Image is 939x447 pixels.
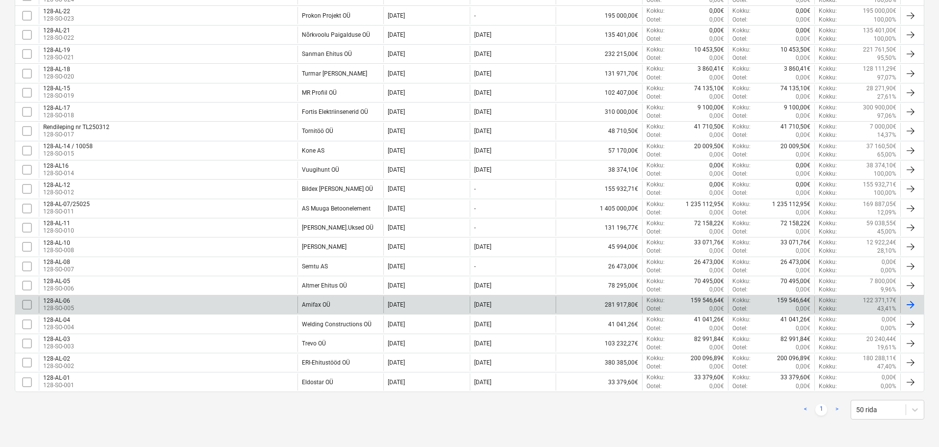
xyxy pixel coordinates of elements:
p: 10 453,50€ [780,46,810,54]
div: - [474,224,476,231]
div: Fortis Elektriinsenerid OÜ [302,108,368,115]
p: 0,00€ [709,189,724,197]
div: Vuugihunt OÜ [302,166,339,173]
p: 9,96% [881,286,896,294]
p: 0,00€ [709,16,724,24]
div: 155 932,71€ [556,181,642,197]
p: Kokku : [819,161,837,170]
div: 45 994,00€ [556,238,642,255]
p: 26 473,00€ [694,258,724,266]
p: Ootel : [732,35,748,43]
div: 310 000,00€ [556,104,642,120]
div: [DATE] [474,147,491,154]
div: 128-AL-11 [43,220,74,227]
p: Kokku : [732,181,751,189]
p: 128-SO-014 [43,169,74,178]
p: 0,00% [881,266,896,275]
div: 128-AL-17 [43,105,74,111]
p: Ootel : [646,189,662,197]
p: 0,00€ [796,16,810,24]
div: Kone AS [302,147,324,154]
p: 43,41% [877,305,896,313]
p: 27,61% [877,93,896,101]
div: [DATE] [474,70,491,77]
div: [DATE] [388,282,405,289]
p: Kokku : [819,104,837,112]
p: Kokku : [646,65,665,73]
p: 128-SO-021 [43,53,74,62]
div: [DATE] [474,51,491,57]
p: 169 887,05€ [863,200,896,209]
p: 0,00€ [709,266,724,275]
div: 128-AL16 [43,162,74,169]
p: Ootel : [732,286,748,294]
p: Kokku : [819,286,837,294]
p: 28 271,90€ [866,84,896,93]
p: Kokku : [819,277,837,286]
p: Kokku : [819,54,837,62]
div: 41 041,26€ [556,316,642,332]
div: 128-AL-07/25025 [43,201,90,208]
p: Ootel : [732,93,748,101]
div: [DATE] [388,243,405,250]
div: [DATE] [474,108,491,115]
p: 0,00€ [796,151,810,159]
p: 0,00€ [709,54,724,62]
p: Kokku : [646,7,665,15]
p: 0,00€ [796,7,810,15]
div: Prokon Projekt OÜ [302,12,350,19]
p: 128-SO-017 [43,131,109,139]
p: 33 071,76€ [694,238,724,247]
p: 74 135,10€ [780,84,810,93]
div: 380 385,00€ [556,354,642,371]
div: 102 407,00€ [556,84,642,101]
p: 45,00% [877,228,896,236]
div: 33 379,60€ [556,373,642,390]
p: 0,00€ [709,74,724,82]
p: 0,00€ [796,93,810,101]
p: 0,00€ [709,247,724,255]
p: Kokku : [819,170,837,178]
div: Tornitöö OÜ [302,128,333,134]
div: 128-AL-19 [43,47,74,53]
p: Kokku : [819,35,837,43]
p: 70 495,00€ [780,277,810,286]
p: 0,00€ [796,54,810,62]
p: Ootel : [732,131,748,139]
p: 100,00% [874,35,896,43]
p: Kokku : [646,84,665,93]
p: Kokku : [819,74,837,82]
div: Rendileping nr TL250312 [43,124,109,131]
p: Ootel : [646,209,662,217]
div: - [474,185,476,192]
p: 159 546,64€ [691,296,724,305]
p: Kokku : [819,93,837,101]
div: [DATE] [388,31,405,38]
p: 128-SO-005 [43,304,74,313]
p: Ootel : [732,170,748,178]
p: Kokku : [819,247,837,255]
p: 41 710,50€ [780,123,810,131]
p: Kokku : [819,7,837,15]
p: 97,07% [877,74,896,82]
p: Ootel : [646,247,662,255]
div: 57 170,00€ [556,142,642,159]
p: 128-SO-011 [43,208,90,216]
p: 20 009,50€ [694,142,724,151]
p: Ootel : [646,16,662,24]
div: 38 374,10€ [556,161,642,178]
p: 0,00€ [709,286,724,294]
p: Kokku : [819,151,837,159]
div: [DATE] [474,301,491,308]
p: 0,00€ [709,26,724,35]
div: 128-AL-05 [43,278,74,285]
div: [DATE] [388,166,405,173]
p: Ootel : [646,286,662,294]
p: 0,00€ [709,228,724,236]
p: 0,00€ [796,74,810,82]
p: Kokku : [819,131,837,139]
p: Kokku : [646,123,665,131]
p: 3 860,41€ [784,65,810,73]
p: 12 922,24€ [866,238,896,247]
div: [DATE] [474,243,491,250]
